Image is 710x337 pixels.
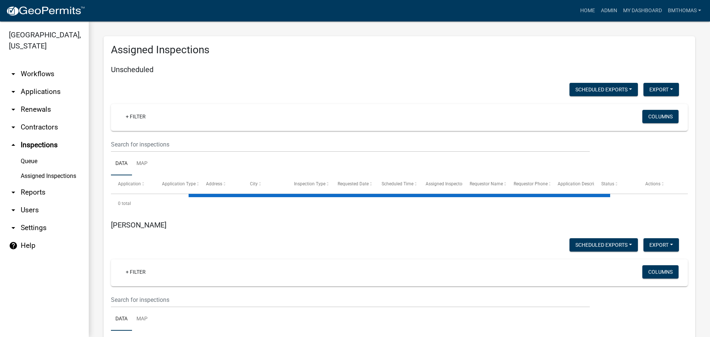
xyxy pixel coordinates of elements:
datatable-header-cell: Address [199,175,243,193]
h3: Assigned Inspections [111,44,688,56]
span: Assigned Inspector [426,181,464,186]
datatable-header-cell: Application Type [155,175,199,193]
i: arrow_drop_down [9,223,18,232]
h5: [PERSON_NAME] [111,220,688,229]
i: help [9,241,18,250]
datatable-header-cell: Actions [638,175,682,193]
datatable-header-cell: Requestor Name [463,175,507,193]
a: Map [132,152,152,176]
span: Actions [645,181,660,186]
i: arrow_drop_down [9,105,18,114]
button: Columns [642,265,679,279]
datatable-header-cell: Application Description [550,175,594,193]
span: Address [206,181,222,186]
span: Application Type [162,181,196,186]
span: Status [601,181,614,186]
i: arrow_drop_down [9,188,18,197]
button: Export [643,238,679,252]
span: Requestor Name [470,181,503,186]
input: Search for inspections [111,137,590,152]
a: Data [111,307,132,331]
input: Search for inspections [111,292,590,307]
h5: Unscheduled [111,65,688,74]
datatable-header-cell: Requested Date [331,175,375,193]
button: Scheduled Exports [569,238,638,252]
i: arrow_drop_up [9,141,18,149]
i: arrow_drop_down [9,87,18,96]
a: My Dashboard [620,4,665,18]
a: Map [132,307,152,331]
span: Inspection Type [294,181,325,186]
datatable-header-cell: Inspection Type [287,175,331,193]
a: + Filter [120,265,152,279]
button: Scheduled Exports [569,83,638,96]
button: Export [643,83,679,96]
span: Application Description [558,181,604,186]
div: 0 total [111,194,688,213]
datatable-header-cell: Scheduled Time [375,175,419,193]
a: Admin [598,4,620,18]
button: Columns [642,110,679,123]
span: Scheduled Time [382,181,413,186]
span: City [250,181,258,186]
i: arrow_drop_down [9,123,18,132]
datatable-header-cell: Requestor Phone [507,175,551,193]
datatable-header-cell: Assigned Inspector [419,175,463,193]
datatable-header-cell: Status [594,175,638,193]
span: Requestor Phone [514,181,548,186]
a: bmthomas [665,4,704,18]
i: arrow_drop_down [9,206,18,215]
datatable-header-cell: City [243,175,287,193]
a: Home [577,4,598,18]
span: Requested Date [338,181,369,186]
i: arrow_drop_down [9,70,18,78]
a: + Filter [120,110,152,123]
span: Application [118,181,141,186]
a: Data [111,152,132,176]
datatable-header-cell: Application [111,175,155,193]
